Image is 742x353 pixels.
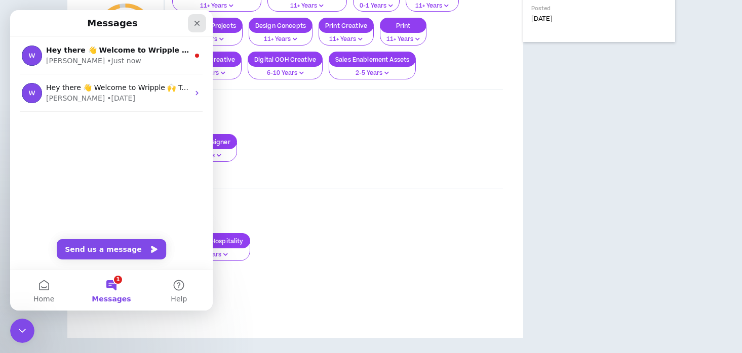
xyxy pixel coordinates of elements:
img: Profile image for Morgan [12,35,32,56]
button: 11+ Years [380,26,426,46]
button: 6-10 Years [248,60,323,79]
p: Posted [531,5,667,12]
h4: Total Experience [88,100,503,110]
p: 11+ Years [386,35,420,44]
button: 11+ Years [249,26,313,46]
button: 2-5 Years [329,60,416,79]
button: Send us a message [47,229,156,249]
iframe: Intercom live chat [10,10,213,311]
span: Help [161,285,177,292]
iframe: Intercom live chat [10,319,34,343]
div: [PERSON_NAME] [36,83,95,94]
p: 11+ Years [325,35,367,44]
img: Profile image for Morgan [12,73,32,93]
p: 11+ Years [179,2,255,11]
div: • Just now [97,46,131,56]
p: 11+ Years [274,2,340,11]
p: Print [380,22,426,29]
span: Messages [82,285,121,292]
p: Digital OOH Creative [248,56,322,63]
span: Hey there 👋 Welcome to Wripple 🙌 Take a look around! If you have any questions, just reply to thi... [36,73,451,81]
span: Hey there 👋 Welcome to Wripple 🙌 Take a look around! If you have any questions, just reply to thi... [36,36,547,44]
p: 11+ Years [412,2,453,11]
p: [DATE] [531,14,667,23]
button: Help [135,260,203,300]
button: Messages [67,260,135,300]
div: [PERSON_NAME] [36,46,95,56]
div: • [DATE] [97,83,125,94]
button: 11+ Years [319,26,374,46]
p: Sales Enablement Assets [329,56,415,63]
p: 0-1 Years [360,2,393,11]
p: 11+ Years [255,35,306,44]
p: Design Concepts [249,22,312,29]
span: Home [23,285,44,292]
h4: Industry Requirements [88,199,503,209]
p: Print Creative [319,22,373,29]
p: 6-10 Years [254,69,316,78]
p: 2-5 Years [335,69,409,78]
